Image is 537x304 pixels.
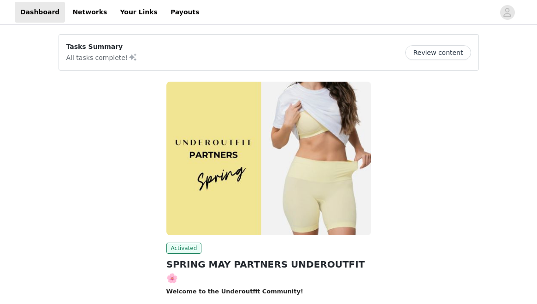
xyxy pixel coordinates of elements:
[166,82,371,235] img: Underoutfit
[114,2,163,23] a: Your Links
[165,2,205,23] a: Payouts
[66,42,137,52] p: Tasks Summary
[67,2,112,23] a: Networks
[166,243,202,254] span: Activated
[15,2,65,23] a: Dashboard
[405,45,471,60] button: Review content
[503,5,512,20] div: avatar
[166,257,371,285] h2: SPRING MAY PARTNERS UNDEROUTFIT 🌸
[66,52,137,63] p: All tasks complete!
[166,288,303,295] strong: Welcome to the Underoutfit Community!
